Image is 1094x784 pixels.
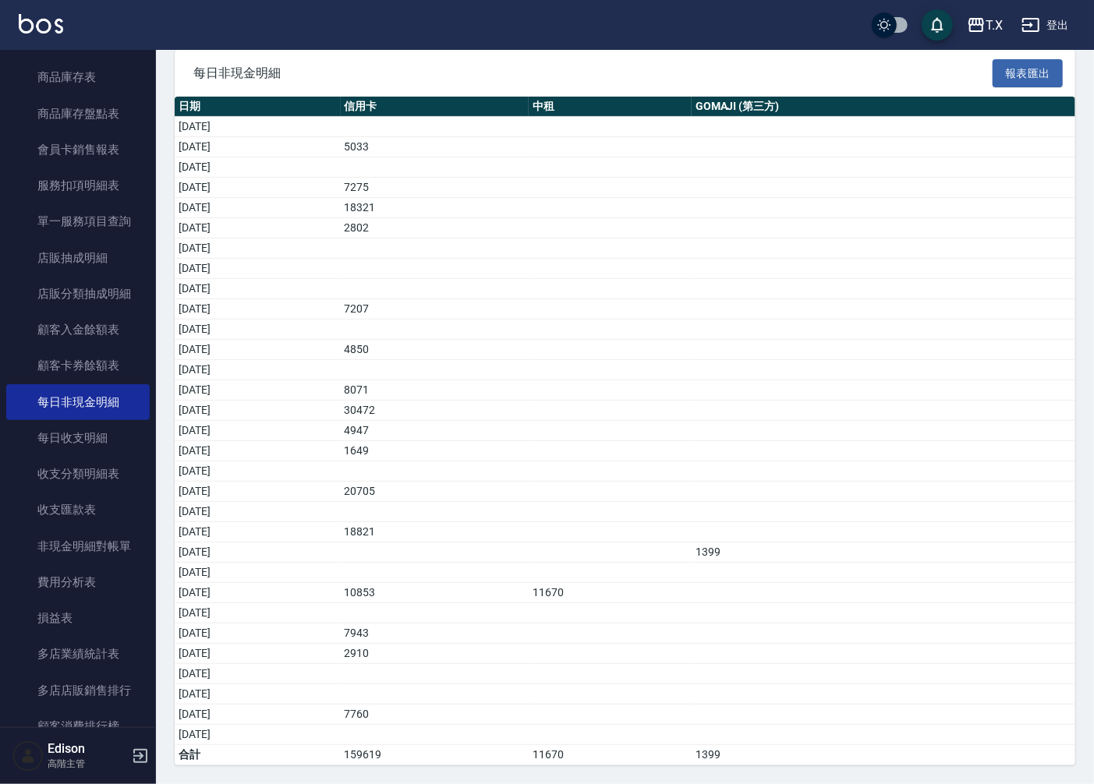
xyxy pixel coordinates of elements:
td: 20705 [341,482,529,502]
td: [DATE] [175,299,341,320]
table: a dense table [175,97,1075,765]
td: 2802 [341,218,529,238]
a: 店販抽成明細 [6,240,150,276]
td: [DATE] [175,360,341,380]
td: 1399 [692,745,1075,765]
td: 7207 [341,299,529,320]
a: 顧客入金餘額表 [6,312,150,348]
td: 18321 [341,198,529,218]
td: 8071 [341,380,529,401]
td: 159619 [341,745,529,765]
td: 7275 [341,178,529,198]
td: [DATE] [175,198,341,218]
a: 顧客卡券餘額表 [6,348,150,383]
td: [DATE] [175,279,341,299]
td: [DATE] [175,441,341,461]
td: 11670 [529,745,692,765]
a: 店販分類抽成明細 [6,276,150,312]
a: 每日非現金明細 [6,384,150,420]
span: 每日非現金明細 [193,65,993,81]
td: [DATE] [175,482,341,502]
td: [DATE] [175,725,341,745]
td: [DATE] [175,320,341,340]
a: 報表匯出 [993,65,1063,79]
a: 會員卡銷售報表 [6,132,150,168]
td: [DATE] [175,157,341,178]
th: 信用卡 [341,97,529,117]
td: [DATE] [175,684,341,705]
td: 7943 [341,623,529,644]
button: save [922,9,953,41]
td: 30472 [341,401,529,421]
h5: Edison [48,741,127,757]
a: 商品庫存表 [6,59,150,95]
td: 18821 [341,522,529,542]
td: 4947 [341,421,529,441]
td: [DATE] [175,340,341,360]
td: [DATE] [175,178,341,198]
td: 1649 [341,441,529,461]
td: [DATE] [175,623,341,644]
a: 非現金明細對帳單 [6,528,150,564]
button: 報表匯出 [993,59,1063,88]
td: 7760 [341,705,529,725]
td: [DATE] [175,401,341,421]
img: Logo [19,14,63,34]
td: 1399 [692,542,1075,563]
td: 5033 [341,137,529,157]
th: GOMAJI (第三方) [692,97,1075,117]
div: T.X [986,16,1003,35]
td: [DATE] [175,522,341,542]
td: [DATE] [175,542,341,563]
td: 2910 [341,644,529,664]
td: [DATE] [175,380,341,401]
th: 日期 [175,97,341,117]
button: T.X [961,9,1009,41]
a: 商品庫存盤點表 [6,96,150,132]
td: [DATE] [175,137,341,157]
td: 11670 [529,583,692,603]
a: 服務扣項明細表 [6,168,150,203]
td: 合計 [175,745,341,765]
button: 登出 [1015,11,1075,40]
a: 損益表 [6,600,150,636]
a: 收支分類明細表 [6,456,150,492]
td: [DATE] [175,603,341,623]
td: [DATE] [175,421,341,441]
a: 多店業績統計表 [6,636,150,672]
img: Person [12,740,44,772]
td: [DATE] [175,644,341,664]
p: 高階主管 [48,757,127,771]
td: [DATE] [175,502,341,522]
td: [DATE] [175,218,341,238]
td: [DATE] [175,461,341,482]
th: 中租 [529,97,692,117]
a: 多店店販銷售排行 [6,673,150,708]
td: [DATE] [175,259,341,279]
td: [DATE] [175,563,341,583]
td: [DATE] [175,117,341,137]
td: [DATE] [175,664,341,684]
a: 每日收支明細 [6,420,150,456]
a: 顧客消費排行榜 [6,708,150,744]
a: 收支匯款表 [6,492,150,528]
td: 10853 [341,583,529,603]
td: [DATE] [175,238,341,259]
a: 費用分析表 [6,564,150,600]
td: [DATE] [175,705,341,725]
td: 4850 [341,340,529,360]
a: 單一服務項目查詢 [6,203,150,239]
td: [DATE] [175,583,341,603]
